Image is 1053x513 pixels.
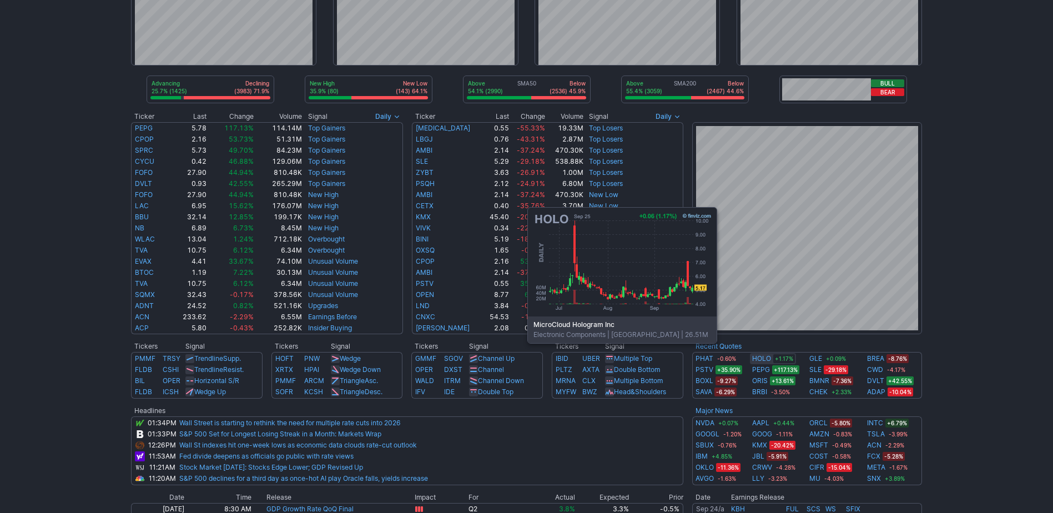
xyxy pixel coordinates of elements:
[254,167,302,178] td: 810.48K
[308,202,339,210] a: New High
[233,235,254,243] span: 1.24%
[340,388,382,396] a: TriangleDesc.
[520,257,545,265] span: 53.73%
[224,124,254,132] span: 117.13%
[207,111,254,122] th: Change
[752,429,772,440] a: GOOG
[517,268,545,276] span: -37.24%
[275,388,293,396] a: SOFR
[135,257,152,265] a: EVAX
[415,365,433,374] a: OPER
[416,190,432,199] a: AMBI
[752,418,769,429] a: AAPL
[229,146,254,154] span: 49.70%
[135,235,155,243] a: WLAC
[308,301,338,310] a: Upgrades
[589,202,618,210] a: New Low
[752,462,772,473] a: CRWV
[229,157,254,165] span: 46.88%
[871,79,904,87] button: Bull
[444,376,461,385] a: ITRM
[484,134,510,145] td: 0.76
[752,451,764,462] a: JBL
[194,354,241,363] a: TrendlineSupp.
[696,462,714,473] a: OKLO
[135,301,154,310] a: ADNT
[304,354,320,363] a: PNW
[396,79,427,87] p: New Low
[275,365,293,374] a: XRTX
[169,111,208,122] th: Last
[135,313,149,321] a: ACN
[484,200,510,212] td: 0.40
[484,111,510,122] th: Last
[416,157,428,165] a: SLE
[229,202,254,210] span: 15.62%
[546,167,584,178] td: 1.00M
[484,256,510,267] td: 2.16
[254,267,302,278] td: 30.13M
[696,473,714,484] a: AVGO
[707,79,744,87] p: Below
[867,353,884,364] a: BREA
[846,505,860,513] a: SFIX
[786,505,799,513] a: FUL
[135,124,153,132] a: PEPG
[589,168,623,177] a: Top Losers
[614,388,666,396] a: Head&Shoulders
[254,300,302,311] td: 521.16K
[169,145,208,156] td: 5.73
[169,234,208,245] td: 13.04
[135,268,154,276] a: BTOC
[233,224,254,232] span: 6.73%
[520,279,545,288] span: 35.90%
[484,122,510,134] td: 0.55
[308,268,358,276] a: Unusual Volume
[169,167,208,178] td: 27.90
[135,202,149,210] a: LAC
[254,234,302,245] td: 712.18K
[135,135,154,143] a: CPOP
[809,462,824,473] a: CIFR
[308,124,345,132] a: Top Gainers
[152,87,187,95] p: 25.7% (1425)
[179,463,363,471] a: Stock Market [DATE]: Stocks Edge Lower; GDP Revised Up
[517,157,545,165] span: -29.18%
[275,376,296,385] a: PMMF
[266,505,354,513] a: GDP Growth Rate QoQ Final
[467,79,587,96] div: SMA50
[614,376,663,385] a: Multiple Bottom
[731,505,745,513] a: KBH
[365,376,378,385] span: Asc.
[254,189,302,200] td: 810.48K
[484,212,510,223] td: 45.40
[254,289,302,300] td: 378.56K
[589,112,608,121] span: Signal
[135,146,153,154] a: SPRC
[229,213,254,221] span: 12.85%
[169,178,208,189] td: 0.93
[254,200,302,212] td: 176.07M
[163,354,180,363] a: TRSY
[179,474,428,482] a: S&P 500 declines for a third day as once-hot AI play Oracle falls, yields increase
[169,223,208,234] td: 6.89
[135,279,148,288] a: TVA
[131,111,169,122] th: Ticker
[135,213,149,221] a: BBU
[254,156,302,167] td: 129.06M
[169,267,208,278] td: 1.19
[163,365,179,374] a: CSHI
[589,179,623,188] a: Top Losers
[416,313,435,321] a: CNXC
[179,419,401,427] a: Wall Street is starting to rethink the need for multiple rate cuts into 2026
[416,124,470,132] a: [MEDICAL_DATA]
[752,364,770,375] a: PEPG
[340,354,361,363] a: Wedge
[229,190,254,199] span: 44.94%
[510,111,546,122] th: Change
[696,429,719,440] a: GOOGL
[179,430,381,438] a: S&P 500 Set for Longest Losing Streak in a Month: Markets Wrap
[809,364,822,375] a: SLE
[582,365,599,374] a: AXTA
[517,168,545,177] span: -26.91%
